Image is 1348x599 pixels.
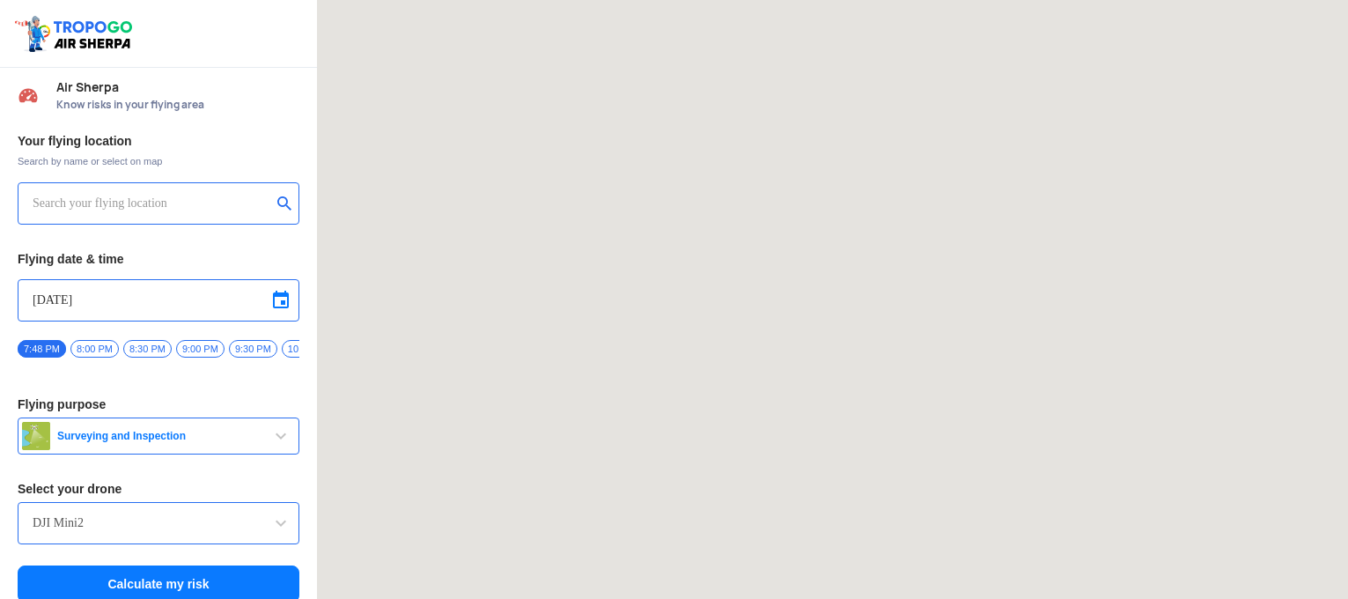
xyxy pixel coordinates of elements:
img: Risk Scores [18,85,39,106]
h3: Flying purpose [18,398,299,410]
span: Air Sherpa [56,80,299,94]
h3: Select your drone [18,483,299,495]
span: 10:00 PM [282,340,335,358]
input: Search by name or Brand [33,513,284,534]
span: 8:30 PM [123,340,172,358]
span: 8:00 PM [70,340,119,358]
h3: Flying date & time [18,253,299,265]
span: 9:00 PM [176,340,225,358]
h3: Your flying location [18,135,299,147]
img: survey.png [22,422,50,450]
img: ic_tgdronemaps.svg [13,13,138,54]
span: Know risks in your flying area [56,98,299,112]
span: 7:48 PM [18,340,66,358]
input: Search your flying location [33,193,271,214]
span: Surveying and Inspection [50,429,270,443]
button: Surveying and Inspection [18,418,299,455]
span: 9:30 PM [229,340,277,358]
span: Search by name or select on map [18,154,299,168]
input: Select Date [33,290,284,311]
